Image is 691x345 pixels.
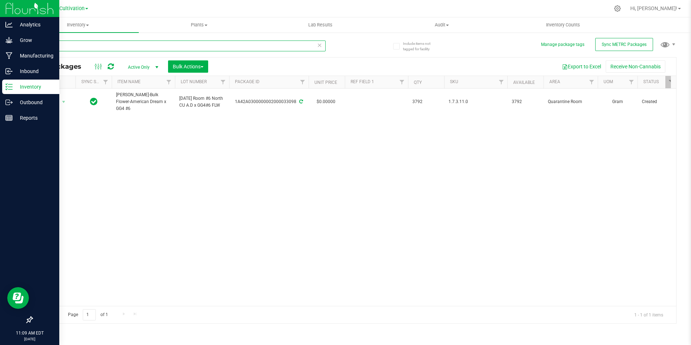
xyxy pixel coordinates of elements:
p: Reports [13,114,56,122]
a: Area [549,79,560,84]
inline-svg: Outbound [5,99,13,106]
span: Include items not tagged for facility [403,41,439,52]
a: Filter [626,76,638,88]
span: Gram [602,98,633,105]
a: Plants [139,17,260,33]
span: Hi, [PERSON_NAME]! [630,5,677,11]
button: Manage package tags [541,42,584,48]
span: Quarantine Room [548,98,593,105]
span: Bulk Actions [173,64,203,69]
iframe: Resource center [7,287,29,309]
a: Available [513,80,535,85]
span: Inventory [17,22,139,28]
inline-svg: Manufacturing [5,52,13,59]
a: Filter [297,76,309,88]
a: Package ID [235,79,259,84]
span: Inventory Counts [536,22,590,28]
inline-svg: Inventory [5,83,13,90]
button: Sync METRC Packages [595,38,653,51]
a: Inventory Counts [502,17,624,33]
span: Lab Results [299,22,342,28]
span: [DATE] Room #6 North CU A.D x GG4#6 FLW [179,95,225,109]
a: Filter [495,76,507,88]
span: Page of 1 [62,309,114,320]
a: Ref Field 1 [351,79,374,84]
a: Filter [100,76,112,88]
a: Unit Price [314,80,337,85]
a: Filter [665,76,677,88]
inline-svg: Inbound [5,68,13,75]
p: Manufacturing [13,51,56,60]
a: Sync Status [81,79,109,84]
a: Filter [396,76,408,88]
input: Search Package ID, Item Name, SKU, Lot or Part Number... [32,41,326,51]
p: Inventory [13,82,56,91]
span: Sync METRC Packages [602,42,647,47]
a: Status [643,79,659,84]
span: 3792 [412,98,440,105]
a: SKU [450,79,458,84]
span: select [59,97,68,107]
span: Sync from Compliance System [298,99,303,104]
span: Audit [382,22,502,28]
a: Inventory [17,17,139,33]
inline-svg: Grow [5,37,13,44]
inline-svg: Analytics [5,21,13,28]
button: Export to Excel [557,60,606,73]
p: Outbound [13,98,56,107]
span: 3792 [512,98,539,105]
span: All Packages [38,63,89,71]
span: $0.00000 [313,97,339,107]
span: Plants [139,22,260,28]
p: Inbound [13,67,56,76]
p: [DATE] [3,336,56,342]
inline-svg: Reports [5,114,13,122]
button: Bulk Actions [168,60,208,73]
a: Item Name [117,79,141,84]
span: Clear [317,41,322,50]
div: Manage settings [613,5,622,12]
span: 1 - 1 of 1 items [628,309,669,320]
input: 1 [83,309,96,320]
a: Filter [163,76,175,88]
div: 1A42A0300000002000033098 [228,98,310,105]
span: Cultivation [59,5,85,12]
span: Created [642,98,673,105]
p: Analytics [13,20,56,29]
a: Lab Results [260,17,381,33]
a: Lot Number [181,79,207,84]
p: 11:09 AM EDT [3,330,56,336]
a: Filter [586,76,598,88]
span: 1.7.3.11.0 [448,98,503,105]
span: [PERSON_NAME]-Bulk Flower-American Dream x GG4 #6 [116,91,171,112]
a: Filter [217,76,229,88]
a: Qty [414,80,422,85]
a: UOM [604,79,613,84]
span: In Sync [90,97,98,107]
p: Grow [13,36,56,44]
button: Receive Non-Cannabis [606,60,665,73]
a: Audit [381,17,503,33]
